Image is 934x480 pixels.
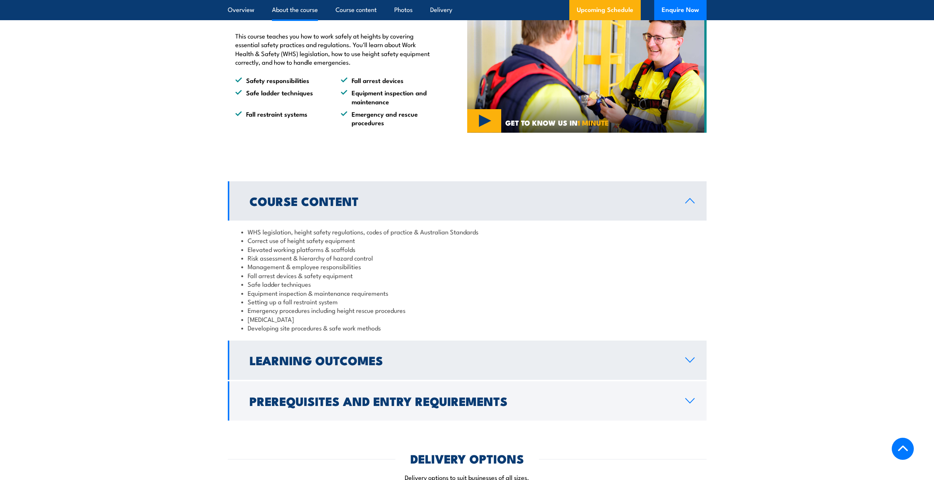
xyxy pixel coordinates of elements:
li: Emergency procedures including height rescue procedures [241,306,693,314]
a: Learning Outcomes [228,341,707,380]
li: Fall arrest devices & safety equipment [241,271,693,280]
h2: Course Content [249,196,673,206]
li: Safe ladder techniques [235,88,327,106]
li: Developing site procedures & safe work methods [241,323,693,332]
h2: Prerequisites and Entry Requirements [249,396,673,406]
h2: DELIVERY OPTIONS [410,453,524,464]
li: Safe ladder techniques [241,280,693,288]
strong: 1 MINUTE [578,117,609,128]
li: Equipment inspection and maintenance [341,88,433,106]
li: Emergency and rescue procedures [341,110,433,127]
li: Fall arrest devices [341,76,433,84]
li: Correct use of height safety equipment [241,236,693,244]
p: This course teaches you how to work safely at heights by covering essential safety practices and ... [235,31,433,67]
li: [MEDICAL_DATA] [241,315,693,323]
span: GET TO KNOW US IN [505,119,609,126]
img: Work Safely at Heights TRAINING (2) [467,3,707,133]
h2: Learning Outcomes [249,355,673,365]
li: Elevated working platforms & scaffolds [241,245,693,253]
li: Safety responsibilities [235,76,327,84]
li: Setting up a fall restraint system [241,297,693,306]
a: Prerequisites and Entry Requirements [228,381,707,421]
li: WHS legislation, height safety regulations, codes of practice & Australian Standards [241,227,693,236]
li: Management & employee responsibilities [241,262,693,271]
li: Equipment inspection & maintenance requirements [241,289,693,297]
a: Course Content [228,181,707,221]
li: Risk assessment & hierarchy of hazard control [241,253,693,262]
li: Fall restraint systems [235,110,327,127]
